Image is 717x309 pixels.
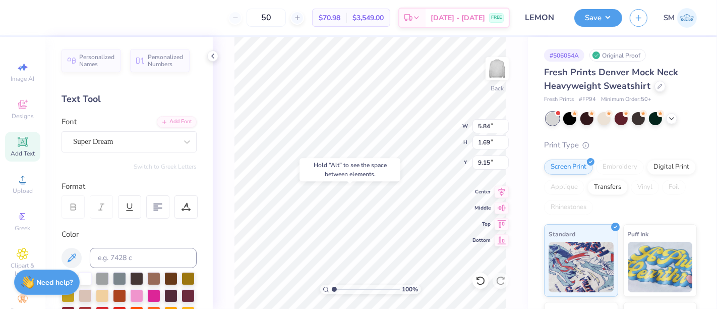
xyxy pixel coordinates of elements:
span: Top [472,221,491,228]
div: Original Proof [589,49,646,62]
span: Fresh Prints Denver Mock Neck Heavyweight Sweatshirt [544,66,678,92]
div: Hold “Alt” to see the space between elements. [300,158,400,181]
div: Add Font [157,116,197,128]
span: Minimum Order: 50 + [601,95,651,104]
span: Bottom [472,237,491,244]
span: # FP94 [579,95,596,104]
div: Digital Print [647,160,696,175]
span: 100 % [402,285,419,294]
img: Puff Ink [628,242,693,292]
div: Rhinestones [544,200,593,215]
div: Transfers [587,180,628,195]
span: Personalized Numbers [148,54,184,68]
input: – – [247,9,286,27]
img: Shruthi Mohan [677,8,697,28]
span: Upload [13,187,33,195]
span: Add Text [11,149,35,158]
input: e.g. 7428 c [90,248,197,268]
div: Text Tool [62,92,197,106]
div: Embroidery [596,160,644,175]
span: Fresh Prints [544,95,574,104]
div: Foil [662,180,686,195]
span: $70.98 [319,13,340,23]
a: SM [664,8,697,28]
span: Personalized Names [79,54,115,68]
div: Vinyl [631,180,659,195]
span: Puff Ink [628,229,649,239]
div: Format [62,181,198,192]
div: Color [62,229,197,240]
button: Switch to Greek Letters [134,163,197,171]
span: Clipart & logos [5,262,40,278]
div: Screen Print [544,160,593,175]
span: Center [472,188,491,195]
span: FREE [491,14,502,21]
input: Untitled Design [517,8,567,28]
div: Back [491,84,504,93]
div: Print Type [544,139,697,151]
button: Save [574,9,622,27]
strong: Need help? [37,278,73,287]
span: SM [664,12,675,24]
label: Font [62,116,77,128]
img: Back [487,59,507,79]
span: Image AI [11,75,35,83]
span: Standard [549,229,575,239]
span: Designs [12,112,34,120]
span: $3,549.00 [352,13,384,23]
div: # 506054A [544,49,584,62]
span: [DATE] - [DATE] [431,13,485,23]
span: Greek [15,224,31,232]
img: Standard [549,242,614,292]
div: Applique [544,180,584,195]
span: Middle [472,204,491,212]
